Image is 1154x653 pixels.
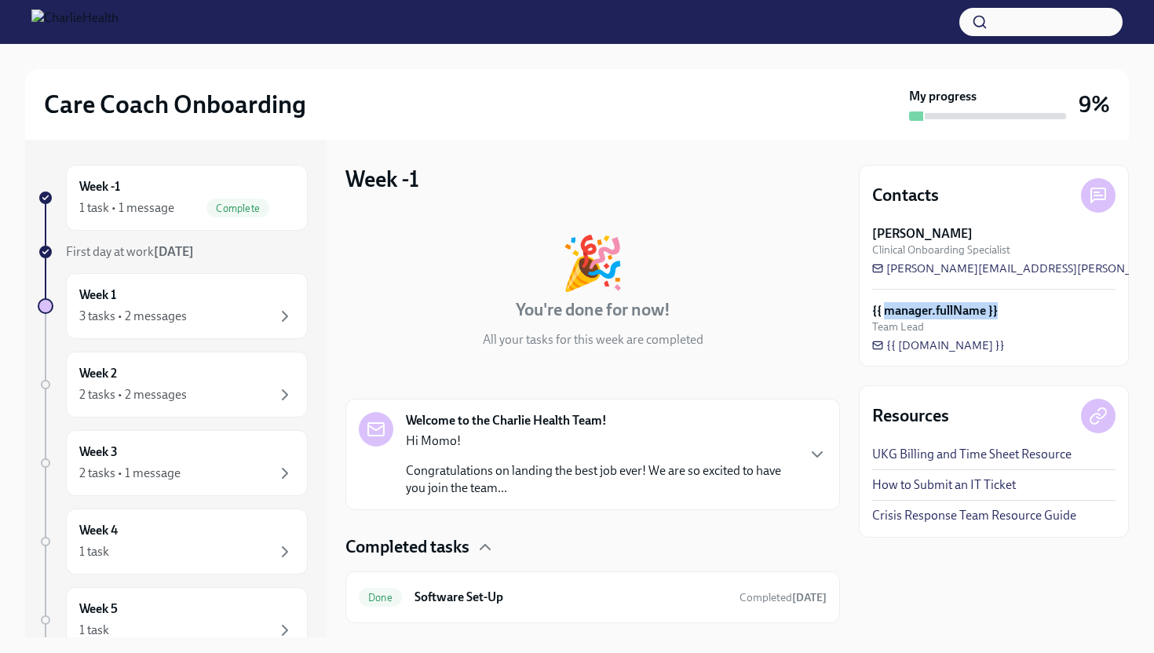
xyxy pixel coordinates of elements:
a: Week 41 task [38,509,308,575]
span: Complete [206,202,269,214]
h3: 9% [1079,90,1110,119]
a: {{ [DOMAIN_NAME] }} [872,337,1005,353]
h4: Completed tasks [345,535,469,559]
a: Week 22 tasks • 2 messages [38,352,308,418]
strong: Welcome to the Charlie Health Team! [406,412,607,429]
div: 2 tasks • 1 message [79,465,181,482]
h6: Software Set-Up [414,589,727,606]
strong: [DATE] [792,591,827,604]
div: 3 tasks • 2 messages [79,308,187,325]
a: Week 13 tasks • 2 messages [38,273,308,339]
strong: {{ manager.fullName }} [872,302,998,319]
span: August 18th, 2025 10:40 [740,590,827,605]
span: Done [359,592,402,604]
h4: Resources [872,404,949,428]
span: Completed [740,591,827,604]
h6: Week 2 [79,365,117,382]
a: Week 51 task [38,587,308,653]
div: 1 task • 1 message [79,199,174,217]
p: Congratulations on landing the best job ever! We are so excited to have you join the team... [406,462,795,497]
a: First day at work[DATE] [38,243,308,261]
div: 2 tasks • 2 messages [79,386,187,403]
h6: Week 3 [79,443,118,461]
a: Week 32 tasks • 1 message [38,430,308,496]
h4: You're done for now! [516,298,670,322]
h2: Care Coach Onboarding [44,89,306,120]
h6: Week 4 [79,522,118,539]
a: How to Submit an IT Ticket [872,476,1016,494]
a: Crisis Response Team Resource Guide [872,507,1076,524]
div: 1 task [79,543,109,560]
a: UKG Billing and Time Sheet Resource [872,446,1072,463]
h3: Week -1 [345,165,419,193]
strong: [DATE] [154,244,194,259]
img: CharlieHealth [31,9,119,35]
h6: Week -1 [79,178,120,195]
div: Completed tasks [345,535,840,559]
h4: Contacts [872,184,939,207]
h6: Week 1 [79,286,116,304]
span: Clinical Onboarding Specialist [872,243,1010,257]
span: Team Lead [872,319,924,334]
strong: My progress [909,88,977,105]
p: Hi Momo! [406,432,795,450]
h6: Week 5 [79,600,118,618]
a: Week -11 task • 1 messageComplete [38,165,308,231]
a: DoneSoftware Set-UpCompleted[DATE] [359,585,827,610]
span: First day at work [66,244,194,259]
p: All your tasks for this week are completed [483,331,703,348]
div: 🎉 [561,237,625,289]
div: 1 task [79,622,109,639]
strong: [PERSON_NAME] [872,225,973,243]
